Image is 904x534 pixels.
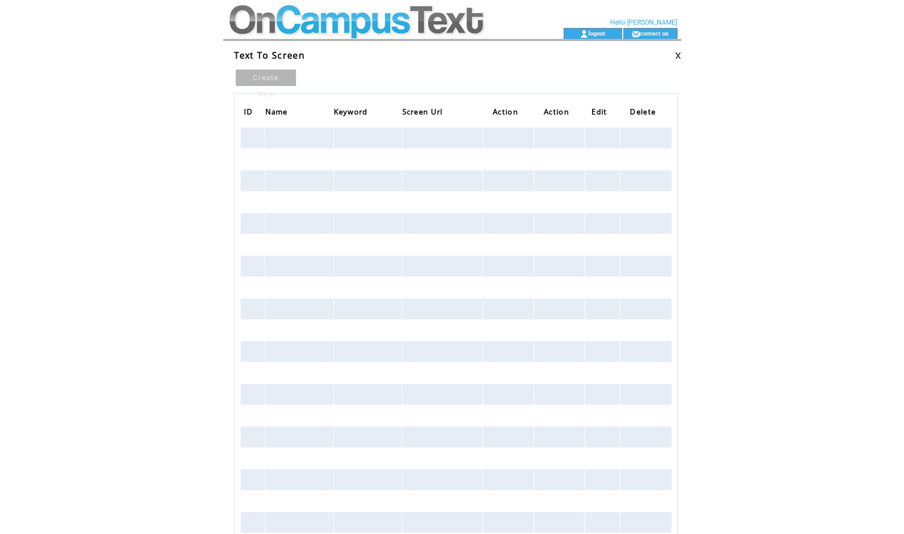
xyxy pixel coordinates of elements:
span: Delete [630,104,658,122]
span: Name [265,104,291,122]
span: ID [244,104,256,122]
a: Keyword [334,104,373,122]
a: Name [265,104,293,122]
a: Create New [236,70,296,86]
a: Screen Url [402,104,448,122]
span: Edit [592,104,610,122]
span: Text To Screen [234,49,305,61]
img: account_icon.gif [580,30,588,38]
a: ID [244,108,259,116]
span: Screen Url [402,104,446,122]
span: Hello [PERSON_NAME] [610,19,677,26]
a: logout [588,30,605,37]
img: contact_us_icon.gif [632,30,640,38]
span: Action [544,104,572,122]
a: contact us [640,30,669,37]
span: Action [493,104,521,122]
span: Keyword [334,104,371,122]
